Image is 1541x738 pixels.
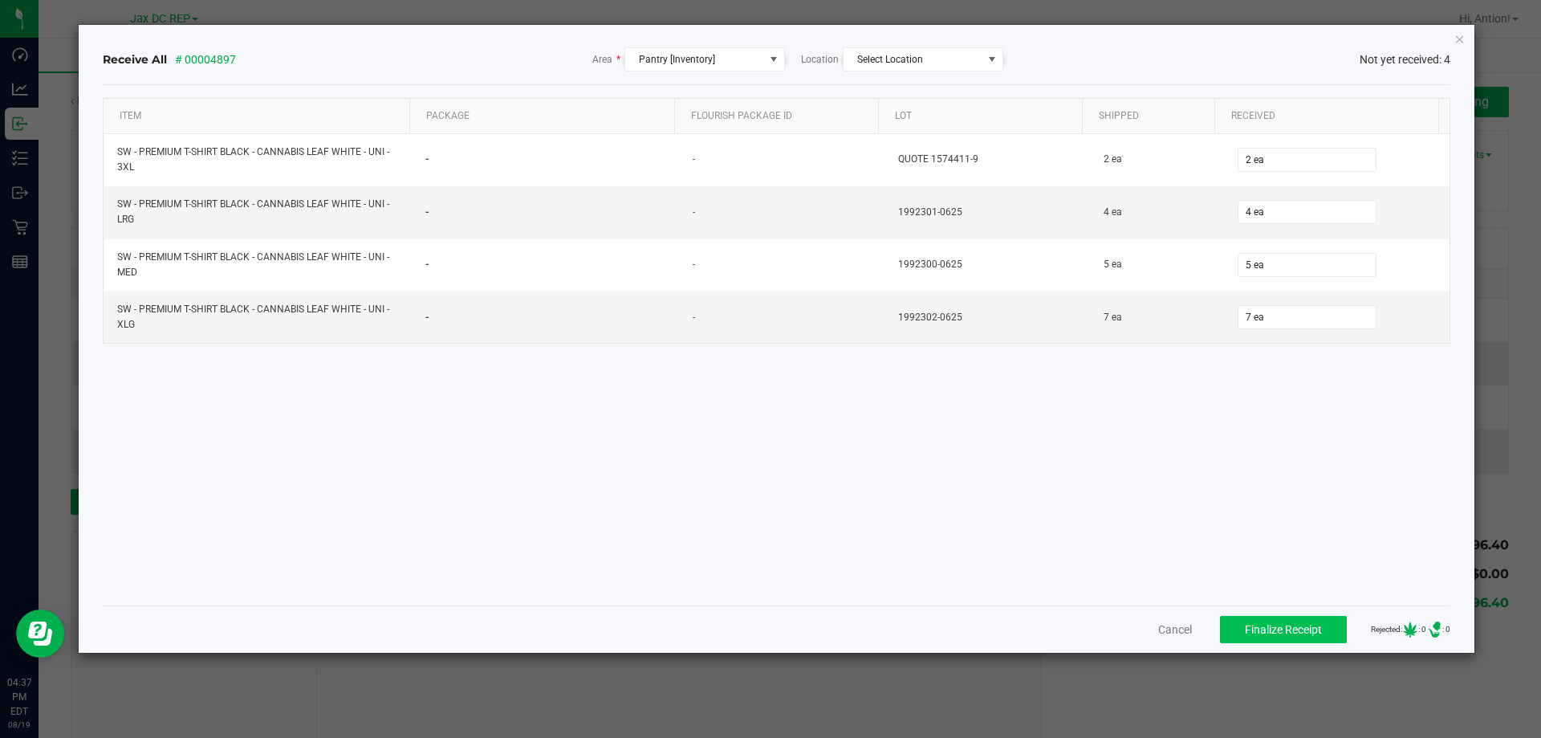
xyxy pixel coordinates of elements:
[116,106,403,125] a: ItemSortable
[687,106,872,125] a: Flourish Package IDSortable
[801,52,839,67] span: Location
[113,193,402,231] div: SW - PREMIUM T-SHIRT BLACK - CANNABIS LEAF WHITE - UNI - LRG
[1371,622,1450,638] span: Rejected: : 0 : 0
[425,205,429,220] span: -
[425,152,429,167] span: -
[1095,106,1208,125] a: ShippedSortable
[1426,622,1442,638] span: Number of Delivery Device barcodes either fully or partially rejected
[689,148,875,171] div: -
[1158,622,1192,638] button: Cancel
[689,253,875,276] div: -
[592,52,620,67] span: Area
[639,54,715,65] span: Pantry [Inventory]
[113,246,402,284] div: SW - PREMIUM T-SHIRT BLACK - CANNABIS LEAF WHITE - UNI - MED
[425,257,429,272] span: -
[1095,106,1208,125] div: Shipped
[1245,623,1322,636] span: Finalize Receipt
[689,201,875,224] div: -
[1220,616,1347,643] button: Finalize Receipt
[894,253,1080,276] div: 1992300-0625
[891,106,1075,125] div: Lot
[422,106,669,125] a: PackageSortable
[1100,148,1214,171] div: 2 ea
[116,106,403,125] div: Item
[1100,201,1214,224] div: 4 ea
[689,306,875,329] div: -
[16,610,64,658] iframe: Resource center
[891,106,1075,125] a: LotSortable
[1238,201,1376,223] input: 0 ea
[113,298,402,336] div: SW - PREMIUM T-SHIRT BLACK - CANNABIS LEAF WHITE - UNI - XLG
[1100,253,1214,276] div: 5 ea
[1238,149,1376,171] input: 0 ea
[894,148,1080,171] div: QUOTE 1574411-9
[1227,106,1433,125] div: Received
[425,310,429,325] span: -
[113,141,402,179] div: SW - PREMIUM T-SHIRT BLACK - CANNABIS LEAF WHITE - UNI - 3XL
[894,306,1080,329] div: 1992302-0625
[857,54,923,65] span: Select Location
[103,51,167,67] span: Receive All
[894,201,1080,224] div: 1992301-0625
[1360,51,1450,68] span: Not yet received: 4
[1100,306,1214,329] div: 7 ea
[1238,306,1376,328] input: 0 ea
[687,106,872,125] div: Flourish Package ID
[843,47,1003,71] span: NO DATA FOUND
[422,106,669,125] div: Package
[1454,29,1466,48] button: Close
[1227,106,1433,125] a: ReceivedSortable
[1238,254,1376,276] input: 0 ea
[175,51,236,68] span: # 00004897
[1402,622,1418,638] span: Number of Cannabis barcodes either fully or partially rejected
